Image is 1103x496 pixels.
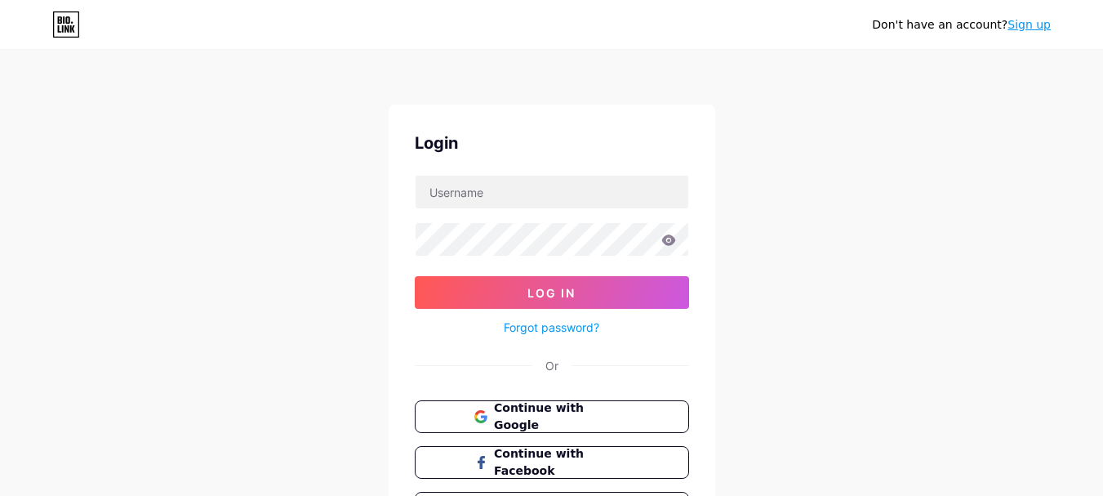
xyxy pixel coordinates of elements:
[415,400,689,433] button: Continue with Google
[494,400,629,434] span: Continue with Google
[527,286,576,300] span: Log In
[504,319,599,336] a: Forgot password?
[415,446,689,479] button: Continue with Facebook
[872,16,1051,34] div: Don't have an account?
[415,131,689,155] div: Login
[415,276,689,309] button: Log In
[545,357,558,374] div: Or
[416,176,688,208] input: Username
[494,445,629,480] span: Continue with Facebook
[1007,18,1051,31] a: Sign up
